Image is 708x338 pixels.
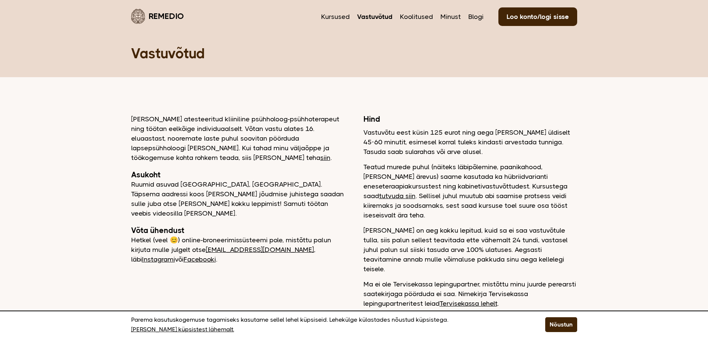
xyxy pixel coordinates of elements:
p: [PERSON_NAME] on aeg kokku lepitud, kuid sa ei saa vastuvõtule tulla, siis palun sellest teavitad... [363,226,577,274]
h2: Hind [363,114,577,124]
a: [EMAIL_ADDRESS][DOMAIN_NAME] [206,246,314,253]
a: Instagrami [142,256,175,263]
button: Nõustun [545,317,577,332]
a: Facebooki [184,256,216,263]
a: Loo konto/logi sisse [498,7,577,26]
h2: Võta ühendust [131,226,345,235]
p: [PERSON_NAME] atesteeritud kliiniline psühholoog-psühhoterapeut ning töötan eelkõige individuaals... [131,114,345,163]
p: Ruumid asuvad [GEOGRAPHIC_DATA], [GEOGRAPHIC_DATA]. Täpsema aadressi koos [PERSON_NAME] jõudmise ... [131,180,345,218]
a: Blogi [468,12,484,22]
a: Tervisekassa lehelt [440,300,497,307]
a: tutvuda siin [379,192,416,200]
h1: Vastuvõtud [131,45,577,62]
a: siin [320,154,330,161]
img: Remedio logo [131,9,145,24]
p: Parema kasutuskogemuse tagamiseks kasutame sellel lehel küpsiseid. Lehekülge külastades nõustud k... [131,315,527,334]
a: Koolitused [400,12,433,22]
h2: Asukoht [131,170,345,180]
p: Hetkel (veel 😊) online-broneerimissüsteemi pole, mistõttu palun kirjuta mulle julgelt otse , läbi... [131,235,345,264]
p: Teatud murede puhul (näiteks läbipõlemine, paanikahood, [PERSON_NAME] ärevus) saame kasutada ka h... [363,162,577,220]
p: Ma ei ole Tervisekassa lepingupartner, mistõttu minu juurde perearsti saatekirjaga pöörduda ei sa... [363,279,577,308]
p: Vastuvõtu eest küsin 125 eurot ning aega [PERSON_NAME] üldiselt 45-60 minutit, esimesel korral tu... [363,128,577,157]
a: Minust [440,12,461,22]
a: [PERSON_NAME] küpsistest lähemalt. [131,325,234,334]
a: Vastuvõtud [357,12,392,22]
a: Remedio [131,7,184,25]
a: Kursused [321,12,350,22]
